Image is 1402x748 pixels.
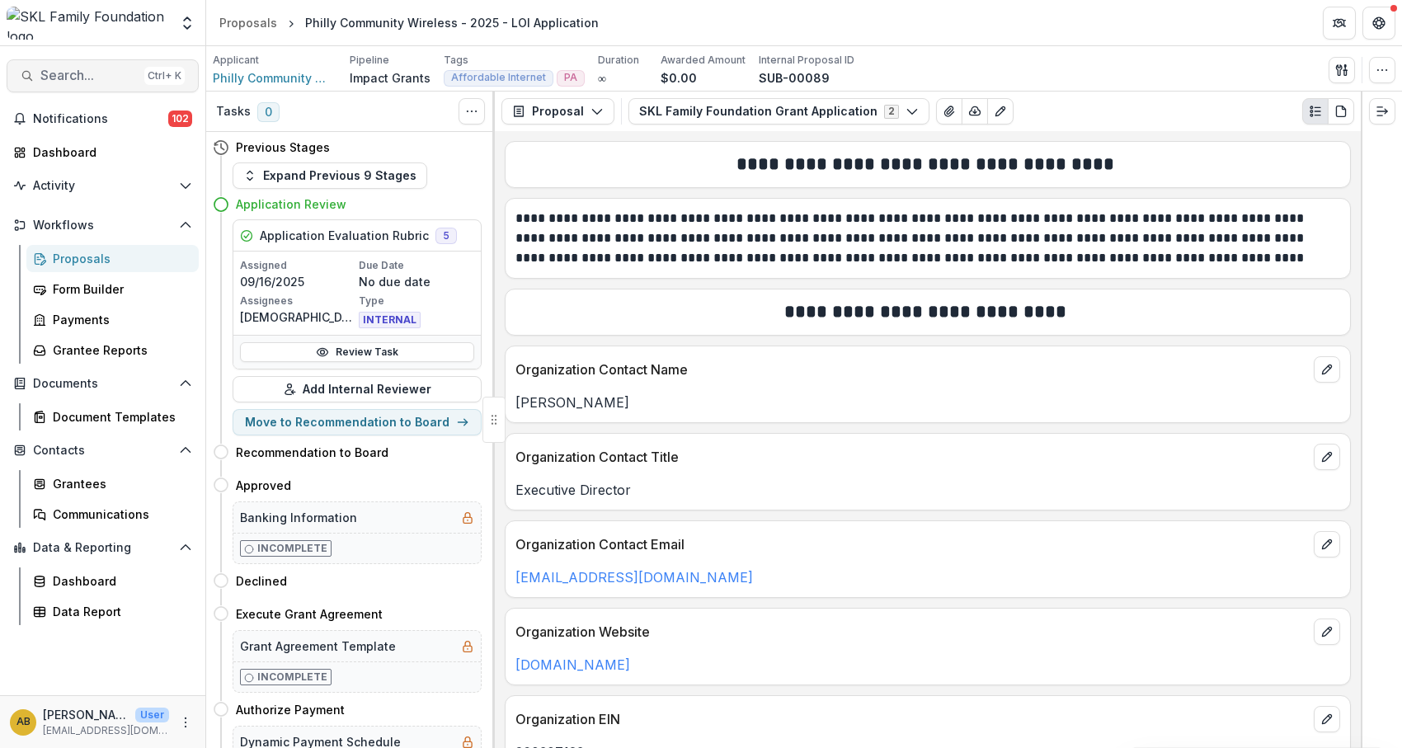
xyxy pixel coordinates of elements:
a: Dashboard [7,139,199,166]
div: Amy Hertel Buckley [16,717,31,727]
button: edit [1314,619,1340,645]
p: Duration [598,53,639,68]
a: Form Builder [26,275,199,303]
p: Pipeline [350,53,389,68]
div: Ctrl + K [144,67,185,85]
p: Organization Contact Title [515,447,1307,467]
button: Expand Previous 9 Stages [233,162,427,189]
p: Awarded Amount [661,53,746,68]
button: Search... [7,59,199,92]
h3: Tasks [216,105,251,119]
p: No due date [359,273,474,290]
span: INTERNAL [359,312,421,328]
h4: Application Review [236,195,346,213]
span: Contacts [33,444,172,458]
button: Open Data & Reporting [7,534,199,561]
div: Dashboard [33,143,186,161]
p: User [135,708,169,722]
div: Grantee Reports [53,341,186,359]
p: Tags [444,53,468,68]
div: Proposals [219,14,277,31]
h5: Application Evaluation Rubric [260,227,429,244]
p: [DEMOGRAPHIC_DATA] [240,308,355,326]
h4: Authorize Payment [236,701,345,718]
a: Proposals [213,11,284,35]
a: Grantee Reports [26,336,199,364]
span: Notifications [33,112,168,126]
a: Philly Community Wireless [213,69,336,87]
button: SKL Family Foundation Grant Application2 [628,98,929,125]
a: Communications [26,501,199,528]
h5: Banking Information [240,509,357,526]
button: More [176,713,195,732]
button: Add Internal Reviewer [233,376,482,402]
p: [EMAIL_ADDRESS][DOMAIN_NAME] [43,723,169,738]
span: Documents [33,377,172,391]
img: SKL Family Foundation logo [7,7,169,40]
button: edit [1314,356,1340,383]
button: Open Activity [7,172,199,199]
span: Data & Reporting [33,541,172,555]
p: Type [359,294,474,308]
button: Get Help [1362,7,1395,40]
p: Organization EIN [515,709,1307,729]
a: Dashboard [26,567,199,595]
div: Proposals [53,250,186,267]
div: Philly Community Wireless - 2025 - LOI Application [305,14,599,31]
div: Data Report [53,603,186,620]
span: Search... [40,68,138,83]
p: Organization Contact Name [515,360,1307,379]
button: View Attached Files [936,98,962,125]
div: Document Templates [53,408,186,426]
div: Communications [53,506,186,523]
button: Open Documents [7,370,199,397]
p: Incomplete [257,670,327,684]
button: Open Workflows [7,212,199,238]
div: Payments [53,311,186,328]
button: edit [1314,444,1340,470]
a: Grantees [26,470,199,497]
button: Edit as form [987,98,1014,125]
h4: Previous Stages [236,139,330,156]
h4: Execute Grant Agreement [236,605,383,623]
p: $0.00 [661,69,697,87]
a: Data Report [26,598,199,625]
button: Notifications102 [7,106,199,132]
a: Review Task [240,342,474,362]
p: Internal Proposal ID [759,53,854,68]
button: Open entity switcher [176,7,199,40]
p: Applicant [213,53,259,68]
p: 09/16/2025 [240,273,355,290]
button: Partners [1323,7,1356,40]
button: Toggle View Cancelled Tasks [459,98,485,125]
div: Grantees [53,475,186,492]
p: Assignees [240,294,355,308]
button: Plaintext view [1302,98,1329,125]
span: 102 [168,111,192,127]
div: Dashboard [53,572,186,590]
h5: Grant Agreement Template [240,637,396,655]
button: Move to Recommendation to Board [233,409,482,435]
p: Assigned [240,258,355,273]
p: [PERSON_NAME] [515,393,1340,412]
p: Organization Contact Email [515,534,1307,554]
p: Impact Grants [350,69,430,87]
p: Due Date [359,258,474,273]
a: Payments [26,306,199,333]
p: Organization Website [515,622,1307,642]
button: edit [1314,531,1340,557]
span: Workflows [33,219,172,233]
h4: Declined [236,572,287,590]
p: Incomplete [257,541,327,556]
p: ∞ [598,69,606,87]
div: Form Builder [53,280,186,298]
span: 5 [435,228,457,244]
a: Proposals [26,245,199,272]
button: edit [1314,706,1340,732]
nav: breadcrumb [213,11,605,35]
h4: Approved [236,477,291,494]
a: Document Templates [26,403,199,430]
button: Open Contacts [7,437,199,463]
p: [PERSON_NAME] [43,706,129,723]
